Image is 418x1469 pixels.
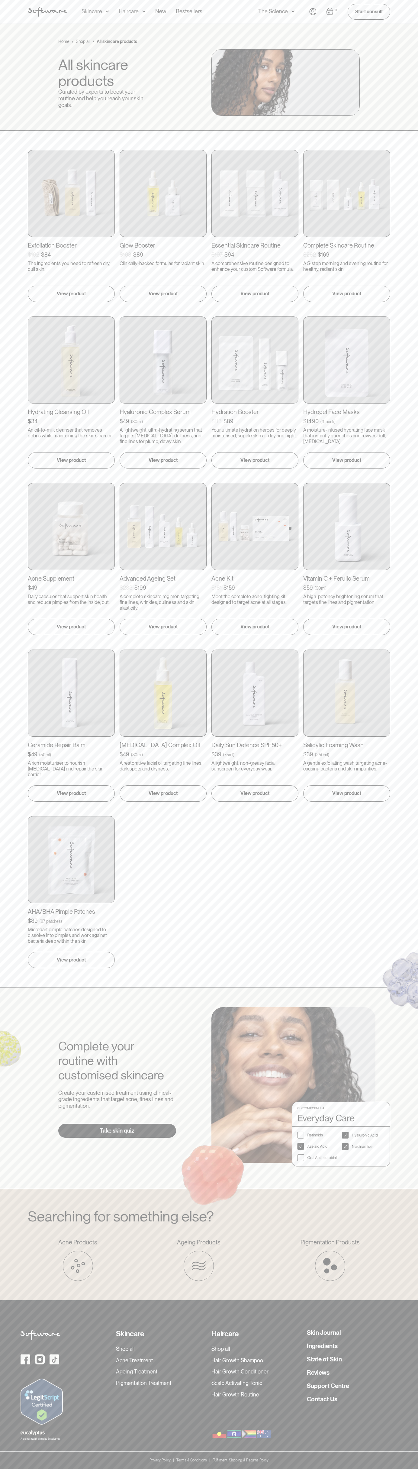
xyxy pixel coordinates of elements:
[325,585,326,591] div: )
[307,1396,337,1402] a: Contact Us
[134,585,146,591] div: $199
[303,741,390,749] div: Salicylic Foaming Wash
[116,1330,207,1338] div: Skincare
[173,1457,174,1463] div: |
[120,483,207,635] a: Advanced Ageing Set$283$199A complete skincare regimen targeting fine lines, wrinkles, dullness a...
[211,650,298,802] a: Daily Sun Defence SPF50+$39(75ml)A lightweight, non-greasy facial sunscreen for everyday wear.Vie...
[303,418,319,425] div: $14.90
[211,575,298,582] div: Acne Kit
[211,594,298,605] p: Meet the complete acne-fighting kit designed to target acne at all stages.
[211,483,298,635] a: Acne Kit$181$159Meet the complete acne-fighting kit designed to target acne at all stages.View pr...
[303,751,313,758] div: $39
[58,38,69,44] a: Home
[133,251,143,258] div: $89
[303,242,390,249] div: Complete Skincare Routine
[120,408,207,416] div: Hyaluronic Complex Serum
[303,261,390,272] p: A 5-step morning and evening routine for healthy, radiant skin
[318,251,330,258] div: $169
[291,8,295,15] img: arrow down
[28,594,115,605] p: Daily capsules that support skin health and reduce pimples from the inside, out.
[303,150,390,302] a: Complete Skincare Routine$262$169A 5-step morning and evening routine for healthy, radiant skinVi...
[316,585,325,591] div: 30ml
[28,408,115,416] div: Hydrating Cleansing Oil
[40,918,41,924] div: (
[120,650,207,802] a: [MEDICAL_DATA] Complex Oil$49(30ml)A restorative facial oil targeting fine lines, dark spots and ...
[142,419,143,425] div: )
[213,1457,268,1463] a: Fulfilment, Shipping & Returns Policy
[307,1383,349,1389] a: Support Centre
[28,251,39,258] div: $102
[303,594,390,605] p: A high-potency brightening serum that targets fine lines and pigmentation.
[303,585,313,591] div: $59
[303,408,390,416] div: Hydrogel Face Masks
[57,623,86,631] p: View product
[303,650,390,802] a: Salicylic Foaming Wash$39(250ml)A gentle exfoliating wash targeting acne-causing bacteria and ski...
[131,419,132,425] div: (
[28,7,67,17] a: home
[303,483,390,635] a: Vitamin C + Ferulic Serum$59(30ml)A high-potency brightening serum that targets fine lines and pi...
[28,483,115,635] a: Acne Supplement$49Daily capsules that support skin health and reduce pimples from the inside, out...
[211,1391,302,1398] a: Hair Growth Routine
[258,8,288,15] div: The Science
[211,760,298,772] p: A lightweight, non-greasy facial sunscreen for everyday wear.
[28,927,115,944] p: Microdart pimple patches designed to dissolve into pimples and work against bacteria deep within ...
[120,418,129,425] div: $49
[211,427,298,439] p: Your ultimate hydration heroes for deeply moisturised, supple skin all-day and night.
[332,623,361,631] p: View product
[301,1239,360,1281] a: Pigmentation Products
[93,38,94,44] div: /
[28,418,37,425] div: $34
[142,752,143,758] div: )
[223,418,233,425] div: $89
[41,918,61,924] div: 27 patches
[21,1330,60,1340] img: Softweare logo
[316,752,328,758] div: 250ml
[120,594,207,611] p: A complete skincare regimen targeting fine lines, wrinkles, dullness and skin elasticity.
[303,760,390,772] p: A gentle exfoliating wash targeting acne-causing bacteria and skin impurities.
[28,760,115,778] p: A rich moisturiser to nourish [MEDICAL_DATA] and repair the skin barrier.
[116,1368,207,1375] a: Ageing Treatment
[21,1429,60,1440] a: A digital health clinic by Eucalyptus
[28,1208,390,1224] h2: Searching for something else?
[223,752,224,758] div: (
[120,251,131,258] div: $108
[106,8,109,15] img: arrow down
[28,316,115,469] a: Hydrating Cleansing Oil$34An oil-to-milk cleanser that removes debris while maintaining the skin’...
[211,1380,302,1386] a: Scalp Activating Tonic
[120,741,207,749] div: [MEDICAL_DATA] Complex Oil
[58,89,145,108] p: Curated by experts to boost your routine and help you reach your skin goals.
[211,251,223,258] div: $107
[120,751,129,758] div: $49
[120,242,207,249] div: Glow Booster
[28,741,115,749] div: Ceramide Repair Balm
[211,242,298,249] div: Essential Skincare Routine
[28,908,115,915] div: AHA/BHA Pimple Patches
[97,38,137,44] div: All skincare products
[240,290,269,297] p: View product
[211,261,298,272] p: A comprehensive routine designed to enhance your custom Software formula.
[132,419,142,425] div: 30ml
[315,752,316,758] div: (
[28,150,115,302] a: Exfoliation Booster$102$84The ingredients you need to refresh dry, dull skin.View product
[303,251,316,258] div: $262
[120,760,207,772] p: A restorative facial oil targeting fine lines, dark spots and dryness.
[307,1343,338,1349] a: Ingredients
[211,585,222,591] div: $181
[149,790,178,797] p: View product
[28,575,115,582] div: Acne Supplement
[177,1239,220,1246] div: Ageing Products
[211,408,298,416] div: Hydration Booster
[224,752,233,758] div: 75ml
[76,38,90,44] a: Shop all
[149,623,178,631] p: View product
[303,427,390,445] p: A moisture-infused hydrating face mask that instantly quenches and revives dull, [MEDICAL_DATA].
[82,8,102,15] div: Skincare
[142,8,146,15] img: arrow down
[211,1368,302,1375] a: Hair Growth Conditioner
[334,419,336,425] div: )
[303,575,390,582] div: Vitamin C + Ferulic Serum
[240,623,269,631] p: View product
[120,261,207,266] p: Clinically-backed formulas for radiant skin.
[211,418,222,425] div: $113
[58,1090,176,1109] p: Create your customised treatment using clinical-grade ingredients that target acne, fines lines a...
